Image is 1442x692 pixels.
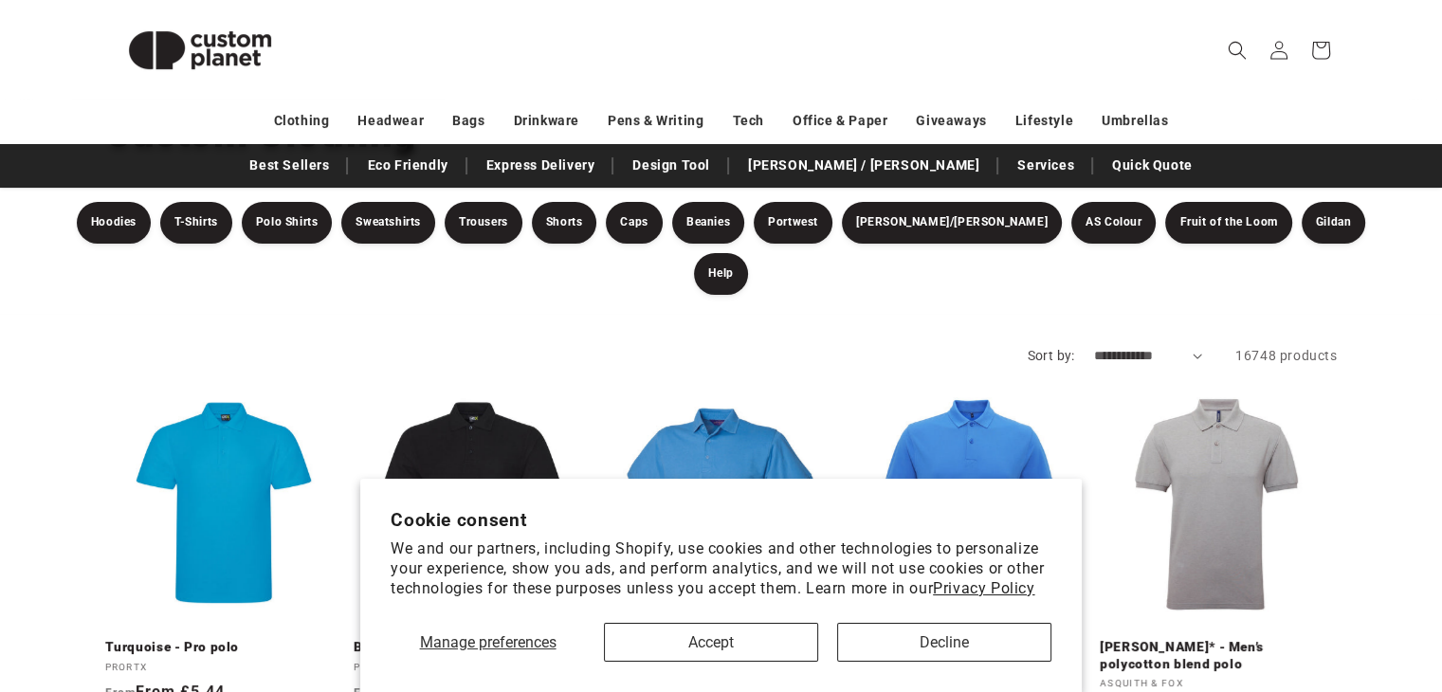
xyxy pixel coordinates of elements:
[357,104,424,137] a: Headwear
[754,202,832,244] a: Portwest
[160,202,232,244] a: T-Shirts
[391,539,1051,598] p: We and our partners, including Shopify, use cookies and other technologies to personalize your ex...
[933,579,1034,597] a: Privacy Policy
[242,202,333,244] a: Polo Shirts
[420,633,557,651] span: Manage preferences
[391,509,1051,531] h2: Cookie consent
[694,253,747,295] a: Help
[1302,202,1366,244] a: Gildan
[357,149,457,182] a: Eco Friendly
[916,104,986,137] a: Giveaways
[1008,149,1084,182] a: Services
[77,202,151,244] a: Hoodies
[623,149,720,182] a: Design Tool
[606,202,662,244] a: Caps
[793,104,887,137] a: Office & Paper
[672,202,744,244] a: Beanies
[732,104,763,137] a: Tech
[608,104,703,137] a: Pens & Writing
[532,202,597,244] a: Shorts
[1015,104,1073,137] a: Lifestyle
[105,8,295,93] img: Custom Planet
[1235,348,1337,363] span: 16748 products
[452,104,484,137] a: Bags
[67,202,1376,295] nav: Product filters
[105,639,342,656] a: Turquoise - Pro polo
[391,623,585,662] button: Manage preferences
[477,149,605,182] a: Express Delivery
[1102,104,1168,137] a: Umbrellas
[354,639,591,656] a: Black - Pro polo
[1100,639,1337,672] a: [PERSON_NAME]* - Men’s polycotton blend polo
[739,149,989,182] a: [PERSON_NAME] / [PERSON_NAME]
[1027,348,1074,363] label: Sort by:
[514,104,579,137] a: Drinkware
[341,202,435,244] a: Sweatshirts
[1103,149,1202,182] a: Quick Quote
[842,202,1062,244] a: [PERSON_NAME]/[PERSON_NAME]
[1071,202,1156,244] a: AS Colour
[1216,29,1258,71] summary: Search
[445,202,522,244] a: Trousers
[837,623,1051,662] button: Decline
[1165,202,1291,244] a: Fruit of the Loom
[274,104,330,137] a: Clothing
[1125,487,1442,692] iframe: Chat Widget
[604,623,818,662] button: Accept
[240,149,338,182] a: Best Sellers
